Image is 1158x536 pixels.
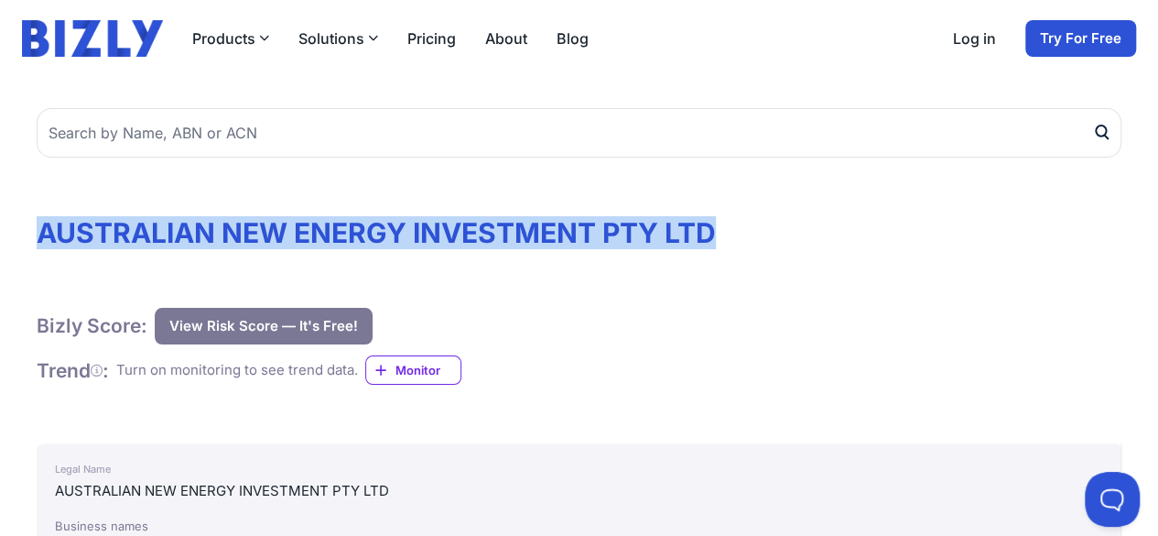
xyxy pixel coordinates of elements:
[55,517,1102,535] div: Business names
[1085,472,1140,527] iframe: Toggle Customer Support
[953,27,996,49] a: Log in
[37,108,1121,158] input: Search by Name, ABN or ACN
[55,458,1102,480] div: Legal Name
[395,361,460,379] span: Monitor
[1025,20,1136,57] a: Try For Free
[192,27,269,49] button: Products
[485,27,527,49] a: About
[116,360,358,381] div: Turn on monitoring to see trend data.
[37,358,109,383] h1: Trend :
[155,308,373,345] button: View Risk Score — It's Free!
[37,313,147,338] h1: Bizly Score:
[37,216,1121,249] h1: AUSTRALIAN NEW ENERGY INVESTMENT PTY LTD
[365,356,461,385] a: Monitor
[55,480,1102,502] div: AUSTRALIAN NEW ENERGY INVESTMENT PTY LTD
[298,27,378,49] button: Solutions
[407,27,456,49] a: Pricing
[557,27,589,49] a: Blog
